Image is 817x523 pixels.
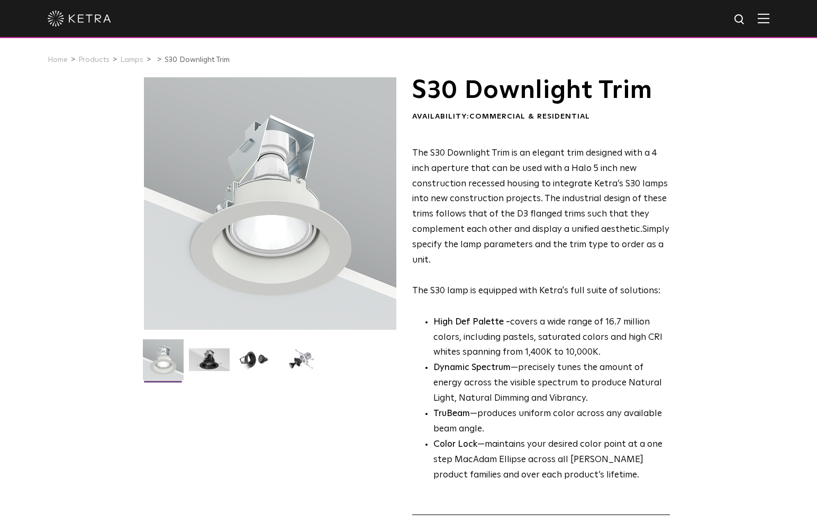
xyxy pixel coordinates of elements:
[48,11,111,26] img: ketra-logo-2019-white
[433,407,670,437] li: —produces uniform color across any available beam angle.
[143,339,184,388] img: S30-DownlightTrim-2021-Web-Square
[235,348,276,379] img: S30 Halo Downlight_Table Top_Black
[48,56,68,64] a: Home
[412,112,670,122] div: Availability:
[433,318,510,327] strong: High Def Palette -
[412,146,670,299] p: The S30 lamp is equipped with Ketra's full suite of solutions:
[433,409,470,418] strong: TruBeam
[758,13,769,23] img: Hamburger%20Nav.svg
[433,437,670,483] li: —maintains your desired color point at a one step MacAdam Ellipse across all [PERSON_NAME] produc...
[433,360,670,407] li: —precisely tunes the amount of energy across the visible spectrum to produce Natural Light, Natur...
[433,363,511,372] strong: Dynamic Spectrum
[412,149,668,234] span: The S30 Downlight Trim is an elegant trim designed with a 4 inch aperture that can be used with a...
[412,225,669,265] span: Simply specify the lamp parameters and the trim type to order as a unit.​
[469,113,590,120] span: Commercial & Residential
[165,56,230,64] a: S30 Downlight Trim
[78,56,110,64] a: Products
[733,13,747,26] img: search icon
[189,348,230,379] img: S30 Halo Downlight_Hero_Black_Gradient
[433,440,477,449] strong: Color Lock
[120,56,143,64] a: Lamps
[412,77,670,104] h1: S30 Downlight Trim
[433,315,670,361] p: covers a wide range of 16.7 million colors, including pastels, saturated colors and high CRI whit...
[281,348,322,379] img: S30 Halo Downlight_Exploded_Black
